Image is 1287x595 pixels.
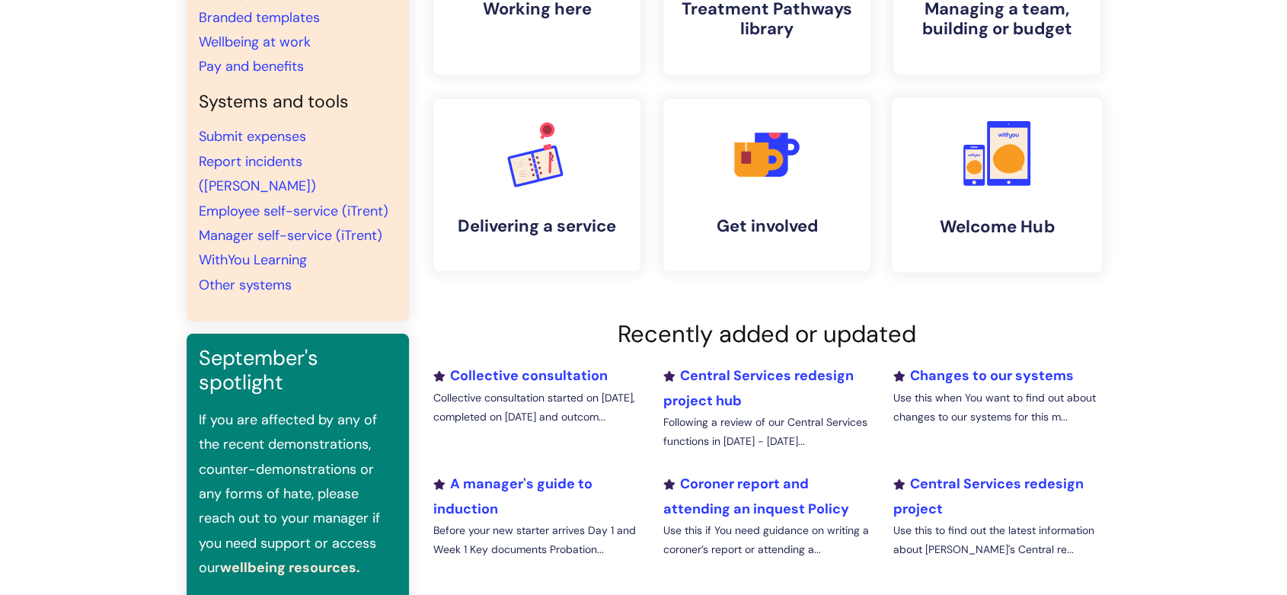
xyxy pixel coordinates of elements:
[433,99,640,271] a: Delivering a service
[445,216,628,236] h4: Delivering a service
[199,33,311,51] a: Wellbeing at work
[893,521,1100,559] p: Use this to find out the latest information about [PERSON_NAME]'s Central re...
[675,216,858,236] h4: Get involved
[893,475,1084,517] a: Central Services redesign project
[663,413,870,451] p: Following a review of our Central Services functions in [DATE] - [DATE]...
[199,346,397,395] h3: September's spotlight
[199,57,304,75] a: Pay and benefits
[893,389,1100,427] p: Use this when You want to find out about changes to our systems for this m...
[663,366,854,409] a: Central Services redesign project hub
[892,98,1102,273] a: Welcome Hub
[199,8,320,27] a: Branded templates
[663,521,870,559] p: Use this if You need guidance on writing a coroner’s report or attending a...
[433,366,608,385] a: Collective consultation
[663,475,849,517] a: Coroner report and attending an inquest Policy
[433,521,640,559] p: Before your new starter arrives Day 1 and Week 1 Key documents Probation...
[199,408,397,581] p: If you are affected by any of the recent demonstrations, counter-demonstrations or any forms of h...
[893,366,1074,385] a: Changes to our systems
[199,127,306,146] a: Submit expenses
[199,91,397,113] h4: Systems and tools
[220,558,360,577] a: wellbeing resources.
[904,216,1090,237] h4: Welcome Hub
[199,276,292,294] a: Other systems
[433,389,640,427] p: Collective consultation started on [DATE], completed on [DATE] and outcom...
[199,202,388,220] a: Employee self-service (iTrent)
[433,320,1100,348] h2: Recently added or updated
[199,226,382,245] a: Manager self-service (iTrent)
[433,475,592,517] a: A manager's guide to induction
[663,99,870,271] a: Get involved
[199,251,307,269] a: WithYou Learning
[199,152,316,195] a: Report incidents ([PERSON_NAME])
